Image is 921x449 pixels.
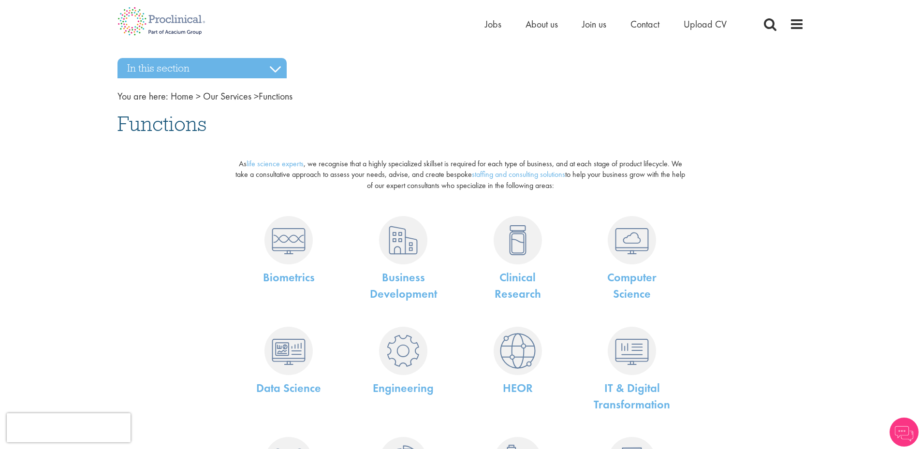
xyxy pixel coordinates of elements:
[608,216,656,264] img: Computer Science
[630,18,659,30] a: Contact
[494,327,542,375] img: HEOR
[117,111,206,137] span: Functions
[379,216,427,264] img: Business Development
[171,90,292,102] span: Functions
[264,327,313,375] img: Data Science
[526,18,558,30] a: About us
[196,90,201,102] span: >
[353,216,453,264] a: Business Development
[239,216,339,264] a: Biometrics
[494,216,542,264] img: Clinical Research
[171,90,193,102] a: breadcrumb link to Home
[582,327,682,375] a: IT
[468,327,568,375] a: HEOR
[582,216,682,264] a: Computer Science
[239,327,339,375] a: Data Science
[254,90,259,102] span: >
[608,327,656,375] img: IT
[263,270,315,285] a: Biometrics
[7,413,131,442] iframe: reCAPTCHA
[684,18,727,30] a: Upload CV
[485,18,501,30] a: Jobs
[582,18,606,30] a: Join us
[373,380,434,395] a: Engineering
[247,159,304,169] a: life science experts
[890,418,919,447] img: Chatbot
[256,380,321,395] a: Data Science
[353,327,453,375] a: Engineering
[495,270,541,301] a: ClinicalResearch
[468,216,568,264] a: Clinical Research
[370,270,437,301] a: BusinessDevelopment
[203,90,251,102] a: breadcrumb link to Our Services
[607,270,657,301] a: ComputerScience
[117,58,287,78] h3: In this section
[594,380,670,412] a: IT & Digital Transformation
[117,90,168,102] span: You are here:
[234,159,687,192] p: As , we recognise that a highly specialized skillset is required for each type of business, and a...
[379,327,427,375] img: Engineering
[503,380,533,395] a: HEOR
[264,216,313,264] img: Biometrics
[472,169,565,179] a: staffing and consulting solutions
